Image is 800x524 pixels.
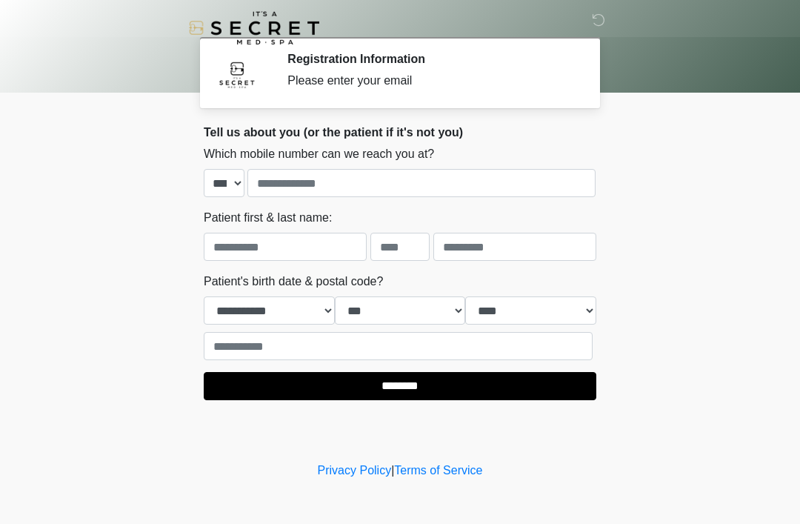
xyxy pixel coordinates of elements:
h2: Tell us about you (or the patient if it's not you) [204,125,596,139]
img: Agent Avatar [215,52,259,96]
div: Please enter your email [287,72,574,90]
label: Patient's birth date & postal code? [204,273,383,291]
h2: Registration Information [287,52,574,66]
label: Patient first & last name: [204,209,332,227]
img: It's A Secret Med Spa Logo [189,11,319,44]
a: Privacy Policy [318,464,392,477]
label: Which mobile number can we reach you at? [204,145,434,163]
a: Terms of Service [394,464,482,477]
a: | [391,464,394,477]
